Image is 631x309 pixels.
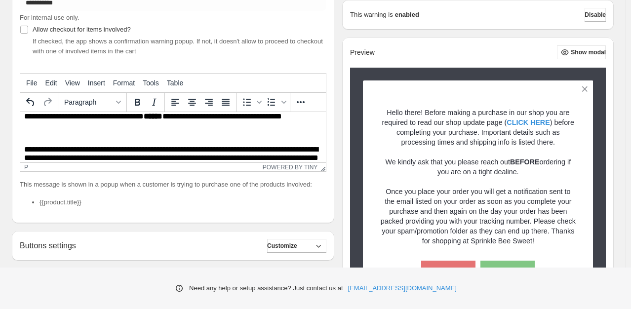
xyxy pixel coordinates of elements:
[20,112,326,162] iframe: Rich Text Area
[20,241,76,250] h2: Buttons settings
[39,94,56,111] button: Redo
[184,94,200,111] button: Align center
[20,180,326,190] p: This message is shown in a popup when a customer is trying to purchase one of the products involved:
[480,261,535,282] button: OK
[200,94,217,111] button: Align right
[380,108,576,147] p: Hello there! Before making a purchase in our shop you are required to read our shop update page (...
[292,94,309,111] button: More...
[348,283,457,293] a: [EMAIL_ADDRESS][DOMAIN_NAME]
[143,79,159,87] span: Tools
[113,79,135,87] span: Format
[167,79,183,87] span: Table
[45,79,57,87] span: Edit
[585,11,606,19] span: Disable
[507,118,550,126] a: CLICK HERE
[33,26,131,33] span: Allow checkout for items involved?
[380,157,576,177] p: We kindly ask that you please reach out ordering if you are on a tight dealine.
[350,10,393,20] p: This warning is
[24,164,28,171] div: p
[20,14,79,21] span: For internal use only.
[380,187,576,246] p: Once you place your order you will get a notification sent to the email listed on your order as s...
[571,48,606,56] span: Show modal
[146,94,162,111] button: Italic
[585,8,606,22] button: Disable
[263,164,318,171] a: Powered by Tiny
[60,94,124,111] button: Formats
[557,45,606,59] button: Show modal
[22,94,39,111] button: Undo
[129,94,146,111] button: Bold
[64,98,113,106] span: Paragraph
[263,94,288,111] div: Numbered list
[395,10,419,20] strong: enabled
[421,261,475,282] button: Cancel
[350,48,375,57] h2: Preview
[65,79,80,87] span: View
[88,79,105,87] span: Insert
[39,197,326,207] li: {{product.title}}
[238,94,263,111] div: Bullet list
[217,94,234,111] button: Justify
[267,239,326,253] button: Customize
[317,163,326,171] div: Resize
[26,79,38,87] span: File
[167,94,184,111] button: Align left
[267,242,297,250] span: Customize
[510,158,540,166] strong: BEFORE
[33,38,323,55] span: If checked, the app shows a confirmation warning popup. If not, it doesn't allow to proceed to ch...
